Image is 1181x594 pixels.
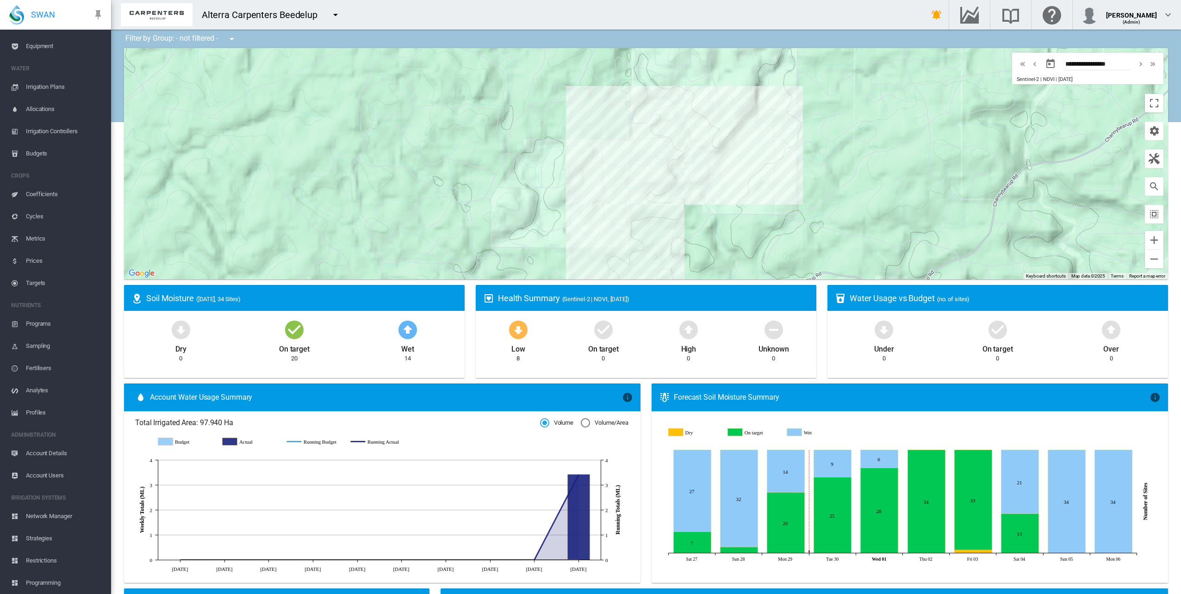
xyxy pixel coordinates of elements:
[397,318,419,340] md-icon: icon-arrow-up-bold-circle
[861,450,898,468] g: Wet Oct 01, 2025 6
[26,527,104,550] span: Strategies
[1100,318,1122,340] md-icon: icon-arrow-up-bold-circle
[279,340,310,354] div: On target
[11,61,104,76] span: WATER
[311,558,315,562] circle: Running Actual 18 Aug 0
[615,485,621,534] tspan: Running Totals (ML)
[516,354,520,363] div: 8
[592,318,615,340] md-icon: icon-checkbox-marked-circle
[883,354,886,363] div: 0
[150,458,153,463] tspan: 4
[931,9,942,20] md-icon: icon-bell-ring
[355,558,359,562] circle: Running Actual 25 Aug 0
[216,566,232,571] tspan: [DATE]
[135,392,146,403] md-icon: icon-water
[150,557,153,563] tspan: 0
[1041,55,1060,73] button: md-calendar
[1060,557,1073,562] tspan: Sun 05
[568,474,590,560] g: Actual 29 Sept 3.42
[1148,58,1158,69] md-icon: icon-chevron-double-right
[11,168,104,183] span: CROPS
[26,402,104,424] span: Profiles
[26,464,104,487] span: Account Users
[874,340,894,354] div: Under
[1071,273,1106,278] span: Map data ©2025
[758,340,789,354] div: Unknown
[121,3,193,26] img: 2Q==
[681,340,696,354] div: High
[987,318,1009,340] md-icon: icon-checkbox-marked-circle
[26,272,104,294] span: Targets
[996,354,999,363] div: 0
[920,557,932,562] tspan: Thu 02
[488,558,492,562] circle: Running Actual 15 Sept 0
[172,566,188,571] tspan: [DATE]
[562,296,629,303] span: (Sentinel-2 | NDVI, [DATE])
[732,557,745,562] tspan: Sun 28
[287,438,342,446] g: Running Budget
[26,550,104,572] span: Restrictions
[605,483,608,488] tspan: 3
[1030,58,1040,69] md-icon: icon-chevron-left
[835,293,846,304] md-icon: icon-cup-water
[283,318,305,340] md-icon: icon-checkbox-marked-circle
[1145,231,1163,249] button: Zoom in
[226,33,237,44] md-icon: icon-menu-down
[814,450,852,477] g: Wet Sep 30, 2025 9
[850,292,1161,304] div: Water Usage vs Budget
[26,357,104,379] span: Fertilisers
[767,450,805,493] g: Wet Sep 29, 2025 14
[1136,58,1146,69] md-icon: icon-chevron-right
[118,30,244,48] div: Filter by Group: - not filtered -
[150,483,153,488] tspan: 3
[721,547,758,553] g: On target Sep 28, 2025 2
[778,557,793,562] tspan: Mon 29
[291,354,298,363] div: 20
[11,427,104,442] span: ADMINISTRATION
[526,566,542,571] tspan: [DATE]
[861,468,898,553] g: On target Oct 01, 2025 28
[659,392,670,403] md-icon: icon-thermometer-lines
[1018,58,1028,69] md-icon: icon-chevron-double-left
[202,8,326,21] div: Alterra Carpenters Beedelup
[687,354,690,363] div: 0
[139,487,145,533] tspan: Weekly Totals (ML)
[1014,557,1026,562] tspan: Sat 04
[150,507,152,513] tspan: 2
[1106,7,1157,16] div: [PERSON_NAME]
[1145,250,1163,268] button: Zoom out
[11,490,104,505] span: IRRIGATION SYSTEMS
[131,293,143,304] md-icon: icon-map-marker-radius
[872,557,886,562] tspan: Wed 01
[483,293,494,304] md-icon: icon-heart-box-outline
[26,335,104,357] span: Sampling
[955,450,992,550] g: On target Oct 03, 2025 33
[826,557,839,562] tspan: Tue 30
[1142,483,1149,520] tspan: Number of Sites
[267,558,270,562] circle: Running Actual 11 Aug 0
[26,205,104,228] span: Cycles
[937,296,970,303] span: (no. of sites)
[158,438,213,446] g: Budget
[540,419,573,427] md-radio-button: Volume
[223,438,278,446] g: Actual
[570,566,586,571] tspan: [DATE]
[1110,354,1113,363] div: 0
[1029,58,1041,69] button: icon-chevron-left
[330,9,341,20] md-icon: icon-menu-down
[767,493,805,553] g: On target Sep 29, 2025 20
[401,340,414,354] div: Wet
[511,340,525,354] div: Low
[223,30,241,48] button: icon-menu-down
[967,557,978,562] tspan: Fri 03
[1080,6,1099,24] img: profile.jpg
[26,35,104,57] span: Equipment
[1001,514,1039,553] g: On target Oct 04, 2025 13
[93,9,104,20] md-icon: icon-pin
[1129,273,1165,278] a: Report a map error
[674,392,1150,402] div: Forecast Soil Moisture Summary
[26,250,104,272] span: Prices
[9,5,24,25] img: SWAN-Landscape-Logo-Colour-drop.png
[507,318,529,340] md-icon: icon-arrow-down-bold-circle
[223,558,226,562] circle: Running Actual 4 Aug 0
